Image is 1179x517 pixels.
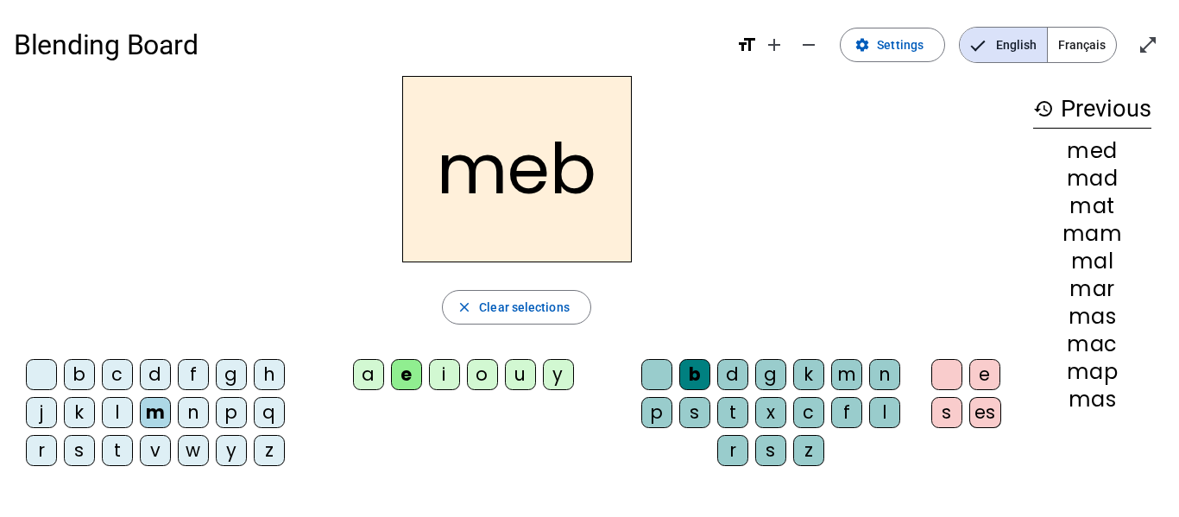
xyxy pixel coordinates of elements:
[505,359,536,390] div: u
[1033,141,1151,161] div: med
[353,359,384,390] div: a
[1048,28,1116,62] span: Français
[254,435,285,466] div: z
[736,35,757,55] mat-icon: format_size
[931,397,962,428] div: s
[679,359,710,390] div: b
[1033,224,1151,244] div: mam
[102,359,133,390] div: c
[1033,90,1151,129] h3: Previous
[1033,389,1151,410] div: mas
[969,359,1000,390] div: e
[467,359,498,390] div: o
[793,397,824,428] div: c
[869,359,900,390] div: n
[717,397,748,428] div: t
[140,435,171,466] div: v
[216,397,247,428] div: p
[755,435,786,466] div: s
[969,397,1001,428] div: es
[64,435,95,466] div: s
[102,397,133,428] div: l
[14,17,722,73] h1: Blending Board
[402,76,632,262] h2: meb
[791,28,826,62] button: Decrease font size
[178,435,209,466] div: w
[755,397,786,428] div: x
[1033,196,1151,217] div: mat
[140,359,171,390] div: d
[793,359,824,390] div: k
[216,359,247,390] div: g
[641,397,672,428] div: p
[178,397,209,428] div: n
[442,290,591,325] button: Clear selections
[1033,306,1151,327] div: mas
[1033,168,1151,189] div: mad
[216,435,247,466] div: y
[1033,362,1151,382] div: map
[764,35,785,55] mat-icon: add
[254,359,285,390] div: h
[755,359,786,390] div: g
[1033,334,1151,355] div: mac
[429,359,460,390] div: i
[140,397,171,428] div: m
[679,397,710,428] div: s
[869,397,900,428] div: l
[1033,98,1054,119] mat-icon: history
[64,397,95,428] div: k
[877,35,924,55] span: Settings
[178,359,209,390] div: f
[254,397,285,428] div: q
[854,37,870,53] mat-icon: settings
[960,28,1047,62] span: English
[757,28,791,62] button: Increase font size
[798,35,819,55] mat-icon: remove
[479,297,570,318] span: Clear selections
[1033,279,1151,299] div: mar
[1138,35,1158,55] mat-icon: open_in_full
[793,435,824,466] div: z
[831,397,862,428] div: f
[26,397,57,428] div: j
[1033,251,1151,272] div: mal
[1131,28,1165,62] button: Enter full screen
[840,28,945,62] button: Settings
[717,359,748,390] div: d
[26,435,57,466] div: r
[64,359,95,390] div: b
[391,359,422,390] div: e
[102,435,133,466] div: t
[831,359,862,390] div: m
[457,299,472,315] mat-icon: close
[717,435,748,466] div: r
[959,27,1117,63] mat-button-toggle-group: Language selection
[543,359,574,390] div: y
